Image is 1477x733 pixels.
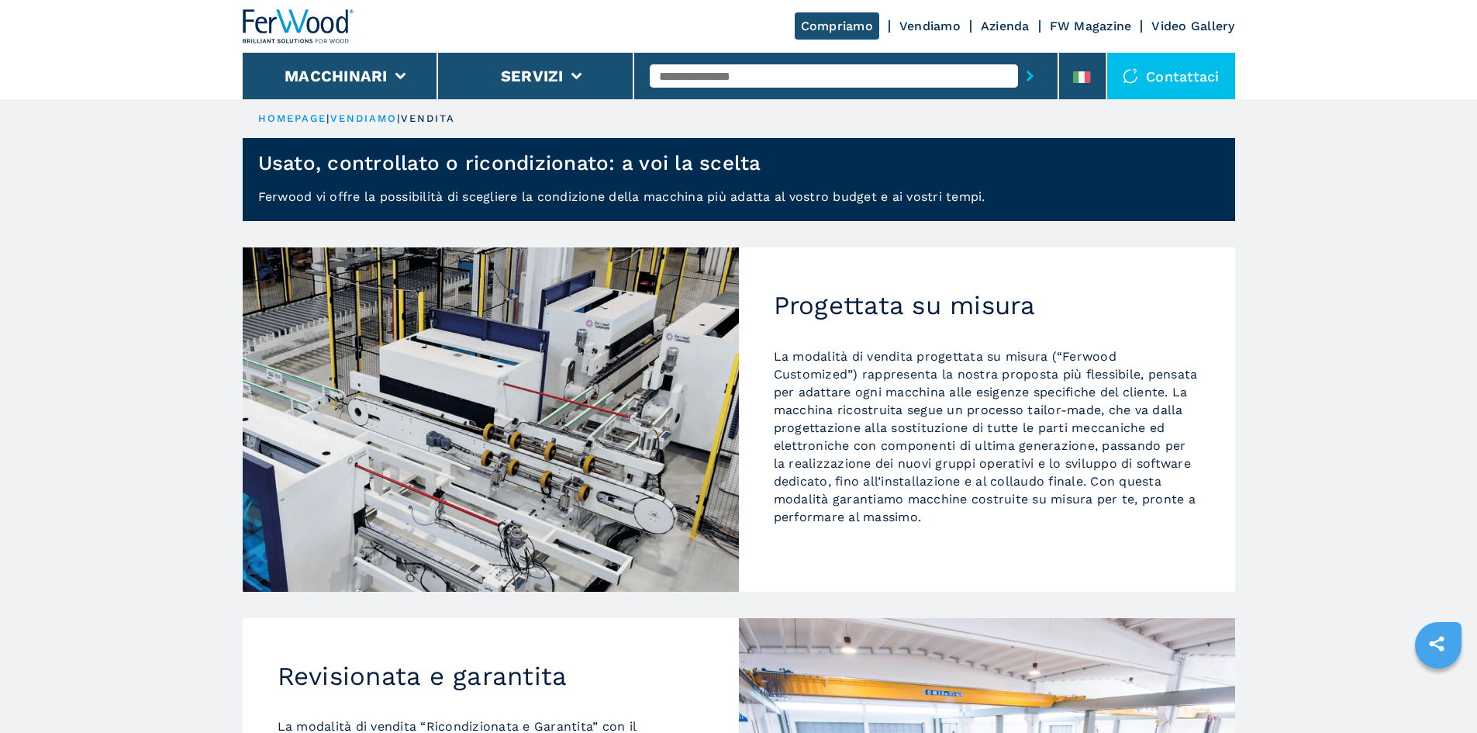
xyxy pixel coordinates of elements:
[1123,68,1138,84] img: Contattaci
[1417,624,1456,663] a: sharethis
[243,247,739,592] img: Progettata su misura
[278,661,704,692] h2: Revisionata e garantita
[1151,19,1234,33] a: Video Gallery
[401,112,456,126] p: vendita
[243,188,1235,221] p: Ferwood vi offre la possibilità di scegliere la condizione della macchina più adatta al vostro bu...
[774,347,1200,526] p: La modalità di vendita progettata su misura (“Ferwood Customized”) rappresenta la nostra proposta...
[258,150,761,175] h1: Usato, controllato o ricondizionato: a voi la scelta
[774,290,1200,321] h2: Progettata su misura
[330,112,398,124] a: vendiamo
[1107,53,1235,99] div: Contattaci
[397,112,400,124] span: |
[285,67,388,85] button: Macchinari
[326,112,330,124] span: |
[795,12,879,40] a: Compriamo
[981,19,1030,33] a: Azienda
[243,9,354,43] img: Ferwood
[899,19,961,33] a: Vendiamo
[258,112,327,124] a: HOMEPAGE
[1050,19,1132,33] a: FW Magazine
[1018,58,1042,94] button: submit-button
[501,67,564,85] button: Servizi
